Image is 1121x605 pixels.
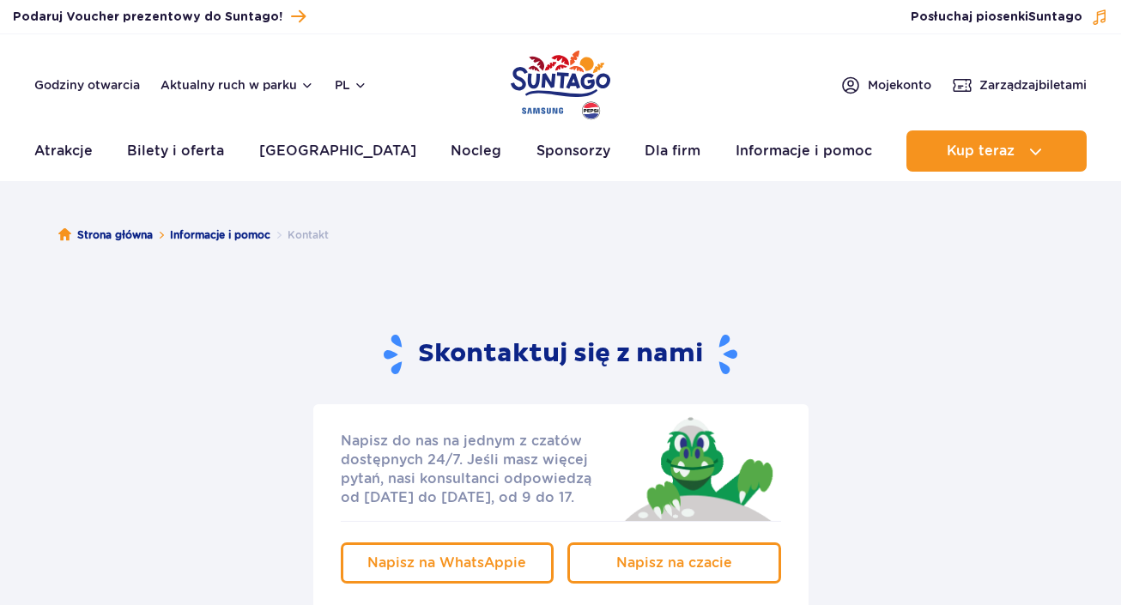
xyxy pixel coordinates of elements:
a: Podaruj Voucher prezentowy do Suntago! [13,5,306,28]
a: Strona główna [58,227,153,244]
button: Posłuchaj piosenkiSuntago [911,9,1108,26]
span: Kup teraz [947,143,1015,159]
a: Atrakcje [34,130,93,172]
span: Napisz na WhatsAppie [367,554,526,571]
span: Moje konto [868,76,931,94]
a: Godziny otwarcia [34,76,140,94]
h2: Skontaktuj się z nami [384,333,737,377]
a: Sponsorzy [536,130,610,172]
a: Informacje i pomoc [736,130,872,172]
span: Suntago [1028,11,1082,23]
span: Posłuchaj piosenki [911,9,1082,26]
button: Kup teraz [906,130,1087,172]
p: Napisz do nas na jednym z czatów dostępnych 24/7. Jeśli masz więcej pytań, nasi konsultanci odpow... [341,432,609,507]
a: Informacje i pomoc [170,227,270,244]
span: Zarządzaj biletami [979,76,1087,94]
a: Nocleg [451,130,501,172]
a: Napisz na WhatsAppie [341,542,554,584]
a: Napisz na czacie [567,542,781,584]
a: Mojekonto [840,75,931,95]
a: Bilety i oferta [127,130,224,172]
li: Kontakt [270,227,329,244]
button: pl [335,76,367,94]
a: Zarządzajbiletami [952,75,1087,95]
button: Aktualny ruch w parku [161,78,314,92]
span: Napisz na czacie [616,554,732,571]
a: Dla firm [645,130,700,172]
img: Jay [614,413,781,521]
a: Park of Poland [511,43,610,122]
a: [GEOGRAPHIC_DATA] [259,130,416,172]
span: Podaruj Voucher prezentowy do Suntago! [13,9,282,26]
